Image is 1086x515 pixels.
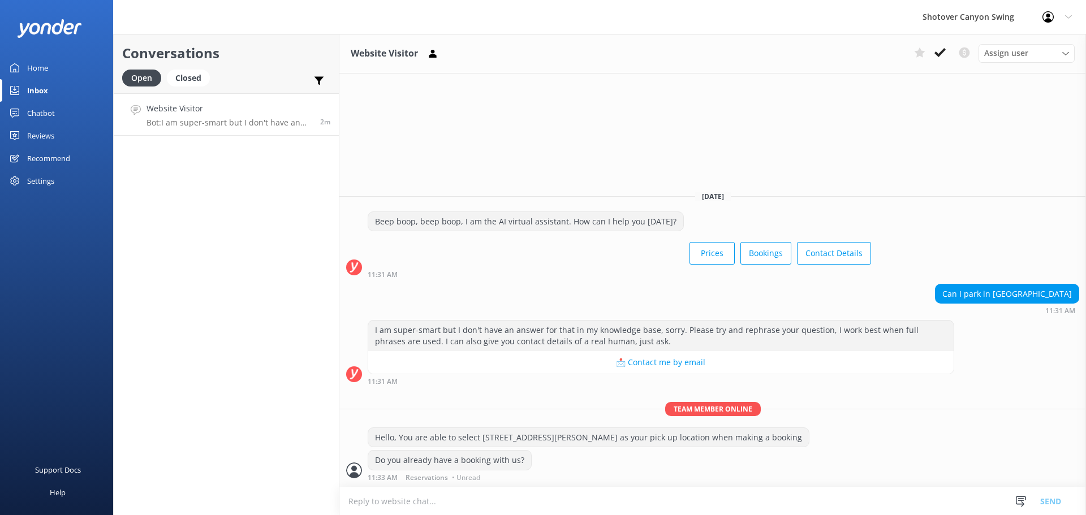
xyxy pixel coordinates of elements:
[27,102,55,124] div: Chatbot
[17,19,82,38] img: yonder-white-logo.png
[984,47,1028,59] span: Assign user
[146,118,312,128] p: Bot: I am super-smart but I don't have an answer for that in my knowledge base, sorry. Please try...
[368,473,532,481] div: Sep 22 2025 11:33am (UTC +12:00) Pacific/Auckland
[146,102,312,115] h4: Website Visitor
[368,321,954,350] div: I am super-smart but I don't have an answer for that in my knowledge base, sorry. Please try and ...
[122,70,161,86] div: Open
[368,212,683,231] div: Beep boop, beep boop, I am the AI virtual assistant. How can I help you [DATE]?
[368,378,398,385] strong: 11:31 AM
[27,147,70,170] div: Recommend
[979,44,1075,62] div: Assign User
[50,481,66,504] div: Help
[935,306,1079,314] div: Sep 22 2025 11:31am (UTC +12:00) Pacific/Auckland
[368,474,398,481] strong: 11:33 AM
[167,70,210,86] div: Closed
[27,124,54,147] div: Reviews
[1045,308,1075,314] strong: 11:31 AM
[35,458,81,481] div: Support Docs
[122,42,330,64] h2: Conversations
[122,71,167,84] a: Open
[351,46,418,61] h3: Website Visitor
[167,71,216,84] a: Closed
[695,192,731,201] span: [DATE]
[797,242,871,265] button: Contact Details
[27,79,48,102] div: Inbox
[368,270,871,278] div: Sep 22 2025 11:31am (UTC +12:00) Pacific/Auckland
[27,170,54,192] div: Settings
[368,377,954,385] div: Sep 22 2025 11:31am (UTC +12:00) Pacific/Auckland
[368,428,809,447] div: Hello, You are able to select [STREET_ADDRESS][PERSON_NAME] as your pick up location when making ...
[936,284,1079,304] div: Can I park in [GEOGRAPHIC_DATA]
[452,474,480,481] span: • Unread
[368,351,954,374] button: 📩 Contact me by email
[406,474,448,481] span: Reservations
[114,93,339,136] a: Website VisitorBot:I am super-smart but I don't have an answer for that in my knowledge base, sor...
[689,242,735,265] button: Prices
[740,242,791,265] button: Bookings
[320,117,330,127] span: Sep 22 2025 11:31am (UTC +12:00) Pacific/Auckland
[27,57,48,79] div: Home
[368,271,398,278] strong: 11:31 AM
[368,451,531,470] div: Do you already have a booking with us?
[665,402,761,416] span: Team member online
